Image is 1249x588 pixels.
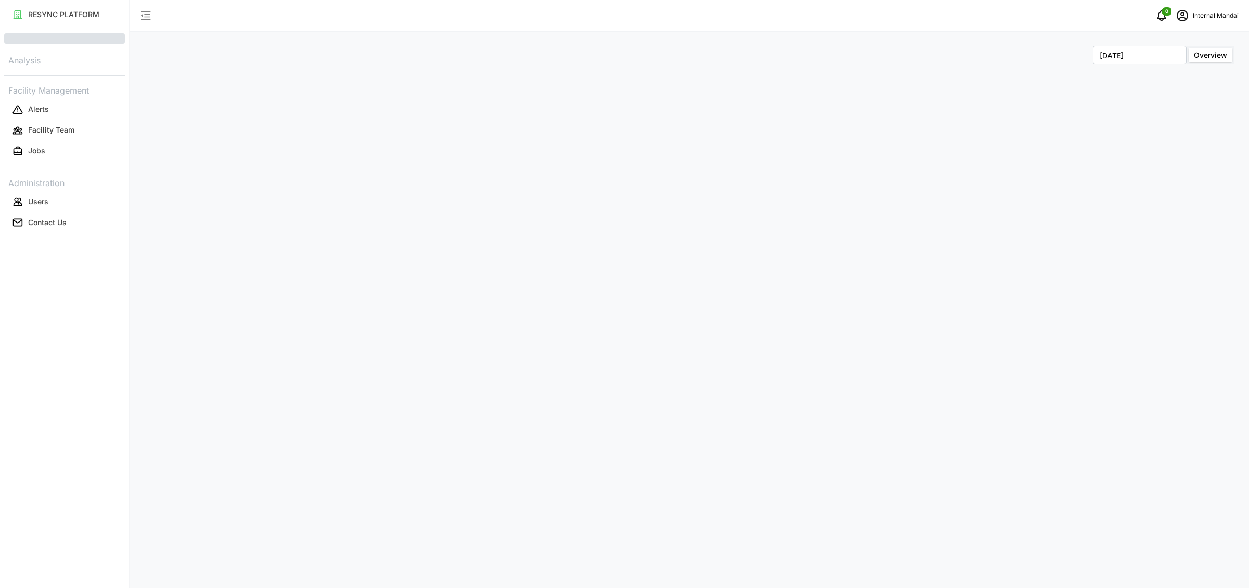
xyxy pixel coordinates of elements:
button: RESYNC PLATFORM [4,5,125,24]
a: Jobs [4,141,125,162]
a: Contact Us [4,212,125,233]
p: Facility Team [28,125,74,135]
p: Facility Management [4,82,125,97]
p: Internal Mandai [1193,11,1239,21]
p: Administration [4,175,125,190]
a: RESYNC PLATFORM [4,4,125,25]
a: Facility Team [4,120,125,141]
p: Alerts [28,104,49,114]
button: Users [4,192,125,211]
span: 0 [1165,8,1168,15]
input: Select Month [1093,46,1187,64]
span: Overview [1194,50,1227,59]
button: Jobs [4,142,125,161]
p: Users [28,197,48,207]
p: RESYNC PLATFORM [28,9,99,20]
button: Facility Team [4,121,125,140]
p: Analysis [4,52,125,67]
button: Alerts [4,100,125,119]
a: Alerts [4,99,125,120]
button: schedule [1172,5,1193,26]
button: notifications [1151,5,1172,26]
p: Jobs [28,146,45,156]
p: Contact Us [28,217,67,228]
button: Contact Us [4,213,125,232]
a: Users [4,191,125,212]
